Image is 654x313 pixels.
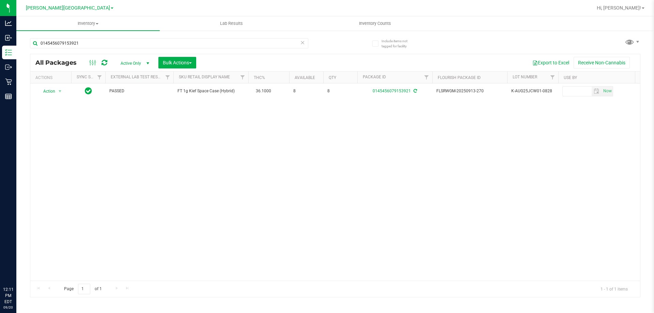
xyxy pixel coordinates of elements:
[16,16,160,31] a: Inventory
[78,284,90,294] input: 1
[597,5,641,11] span: Hi, [PERSON_NAME]!
[160,16,303,31] a: Lab Results
[254,75,265,80] a: THC%
[179,75,230,79] a: Sku Retail Display Name
[300,38,305,47] span: Clear
[5,20,12,27] inline-svg: Analytics
[436,88,503,94] span: FLSRWGM-20250913-270
[595,284,633,294] span: 1 - 1 of 1 items
[56,87,64,96] span: select
[412,89,417,93] span: Sync from Compliance System
[592,87,602,96] span: select
[58,284,107,294] span: Page of 1
[158,57,196,68] button: Bulk Actions
[602,87,613,96] span: select
[295,75,315,80] a: Available
[574,57,630,68] button: Receive Non-Cannabis
[373,89,411,93] a: 0145456079153921
[303,16,447,31] a: Inventory Counts
[26,5,110,11] span: [PERSON_NAME][GEOGRAPHIC_DATA]
[16,20,160,27] span: Inventory
[528,57,574,68] button: Export to Excel
[109,88,169,94] span: PASSED
[3,286,13,305] p: 12:11 PM EDT
[162,72,173,83] a: Filter
[547,72,558,83] a: Filter
[327,88,353,94] span: 8
[77,75,103,79] a: Sync Status
[237,72,248,83] a: Filter
[7,259,27,279] iframe: Resource center
[35,75,68,80] div: Actions
[94,72,105,83] a: Filter
[5,34,12,41] inline-svg: Inbound
[3,305,13,310] p: 09/20
[293,88,319,94] span: 8
[602,86,613,96] span: Set Current date
[20,257,28,266] iframe: Resource center unread badge
[5,93,12,100] inline-svg: Reports
[511,88,554,94] span: K-AUG25JCW01-0828
[85,86,92,96] span: In Sync
[252,86,275,96] span: 36.1000
[513,75,537,79] a: Lot Number
[35,59,83,66] span: All Packages
[163,60,192,65] span: Bulk Actions
[111,75,164,79] a: External Lab Test Result
[5,78,12,85] inline-svg: Retail
[350,20,400,27] span: Inventory Counts
[5,49,12,56] inline-svg: Inventory
[30,38,308,48] input: Search Package ID, Item Name, SKU, Lot or Part Number...
[329,75,336,80] a: Qty
[438,75,481,80] a: Flourish Package ID
[37,87,56,96] span: Action
[421,72,432,83] a: Filter
[564,75,577,80] a: Use By
[211,20,252,27] span: Lab Results
[381,38,416,49] span: Include items not tagged for facility
[177,88,244,94] span: FT 1g Kief Space Case (Hybrid)
[5,64,12,71] inline-svg: Outbound
[363,75,386,79] a: Package ID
